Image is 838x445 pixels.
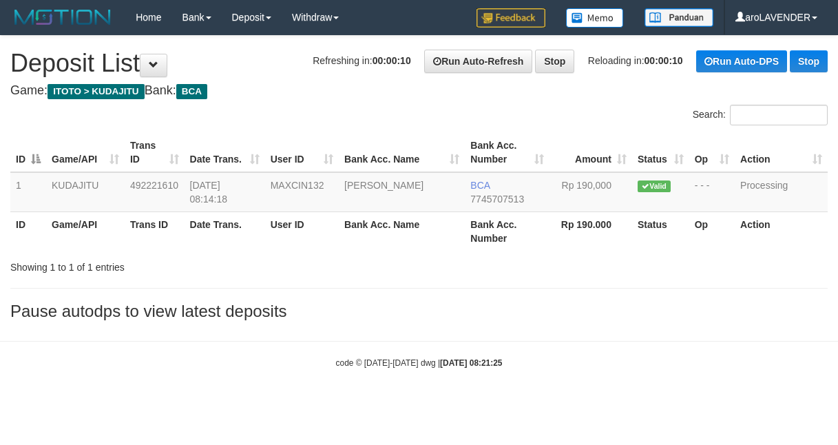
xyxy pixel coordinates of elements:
th: Bank Acc. Number: activate to sort column ascending [465,133,549,172]
img: MOTION_logo.png [10,7,115,28]
a: Stop [790,50,828,72]
span: Reloading in: [588,55,683,66]
label: Search: [693,105,828,125]
span: Valid transaction [638,180,671,192]
strong: 00:00:10 [645,55,683,66]
th: Status [632,211,689,251]
th: Rp 190.000 [549,211,632,251]
span: Copy 7745707513 to clipboard [470,194,524,205]
th: Op [689,211,735,251]
span: ITOTO > KUDAJITU [48,84,145,99]
td: 1 [10,172,46,212]
a: Run Auto-DPS [696,50,787,72]
td: Processing [735,172,828,212]
th: Bank Acc. Name [339,211,465,251]
span: MAXCIN132 [271,180,324,191]
strong: [DATE] 08:21:25 [440,358,502,368]
th: Action: activate to sort column ascending [735,133,828,172]
th: Bank Acc. Number [465,211,549,251]
h1: Deposit List [10,50,828,77]
td: - - - [689,172,735,212]
span: [DATE] 08:14:18 [190,180,228,205]
th: ID: activate to sort column descending [10,133,46,172]
th: Action [735,211,828,251]
input: Search: [730,105,828,125]
img: Button%20Memo.svg [566,8,624,28]
span: Refreshing in: [313,55,410,66]
h4: Game: Bank: [10,84,828,98]
img: Feedback.jpg [476,8,545,28]
th: Game/API [46,211,125,251]
h3: Pause autodps to view latest deposits [10,302,828,320]
th: Game/API: activate to sort column ascending [46,133,125,172]
th: Amount: activate to sort column ascending [549,133,632,172]
th: Bank Acc. Name: activate to sort column ascending [339,133,465,172]
th: Status: activate to sort column ascending [632,133,689,172]
th: ID [10,211,46,251]
th: Date Trans. [185,211,265,251]
a: Stop [535,50,574,73]
div: Showing 1 to 1 of 1 entries [10,255,339,274]
th: Trans ID [125,211,185,251]
strong: 00:00:10 [373,55,411,66]
span: BCA [176,84,207,99]
th: Op: activate to sort column ascending [689,133,735,172]
td: KUDAJITU [46,172,125,212]
span: BCA [470,180,490,191]
span: Rp 190,000 [562,180,611,191]
th: Trans ID: activate to sort column ascending [125,133,185,172]
th: User ID: activate to sort column ascending [265,133,339,172]
a: [PERSON_NAME] [344,180,423,191]
th: Date Trans.: activate to sort column ascending [185,133,265,172]
span: 492221610 [130,180,178,191]
th: User ID [265,211,339,251]
small: code © [DATE]-[DATE] dwg | [336,358,503,368]
img: panduan.png [645,8,713,27]
a: Run Auto-Refresh [424,50,532,73]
